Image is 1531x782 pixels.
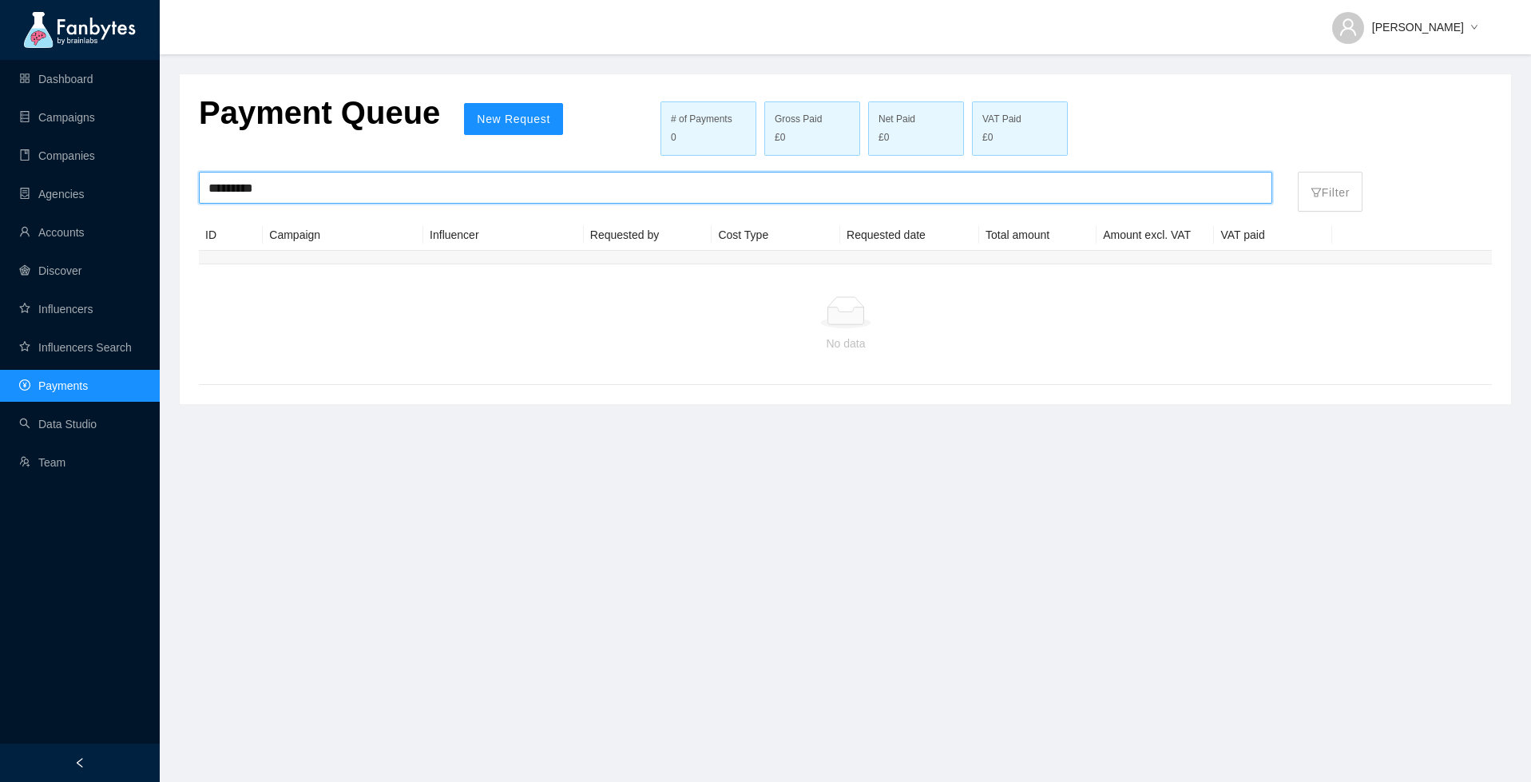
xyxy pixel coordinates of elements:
[879,130,889,145] span: £0
[982,130,993,145] span: £0
[584,220,712,251] th: Requested by
[982,112,1057,127] div: VAT Paid
[477,113,550,125] span: New Request
[19,264,81,277] a: radar-chartDiscover
[19,226,85,239] a: userAccounts
[1311,176,1350,201] p: Filter
[19,111,95,124] a: databaseCampaigns
[1311,187,1322,198] span: filter
[19,418,97,431] a: searchData Studio
[1470,23,1478,33] span: down
[464,103,563,135] button: New Request
[671,112,746,127] div: # of Payments
[263,220,423,251] th: Campaign
[423,220,584,251] th: Influencer
[775,112,850,127] div: Gross Paid
[1298,172,1362,212] button: filterFilter
[712,220,840,251] th: Cost Type
[19,149,95,162] a: bookCompanies
[1372,18,1464,36] span: [PERSON_NAME]
[19,188,85,200] a: containerAgencies
[199,220,263,251] th: ID
[1214,220,1331,251] th: VAT paid
[19,341,132,354] a: starInfluencers Search
[74,757,85,768] span: left
[19,303,93,316] a: starInfluencers
[840,220,979,251] th: Requested date
[199,93,440,132] p: Payment Queue
[19,456,65,469] a: usergroup-addTeam
[1339,18,1358,37] span: user
[775,130,785,145] span: £0
[212,335,1480,352] div: No data
[1097,220,1214,251] th: Amount excl. VAT
[671,132,676,143] span: 0
[19,73,93,85] a: appstoreDashboard
[19,379,88,392] a: pay-circlePayments
[879,112,954,127] div: Net Paid
[979,220,1097,251] th: Total amount
[1319,8,1491,34] button: [PERSON_NAME]down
